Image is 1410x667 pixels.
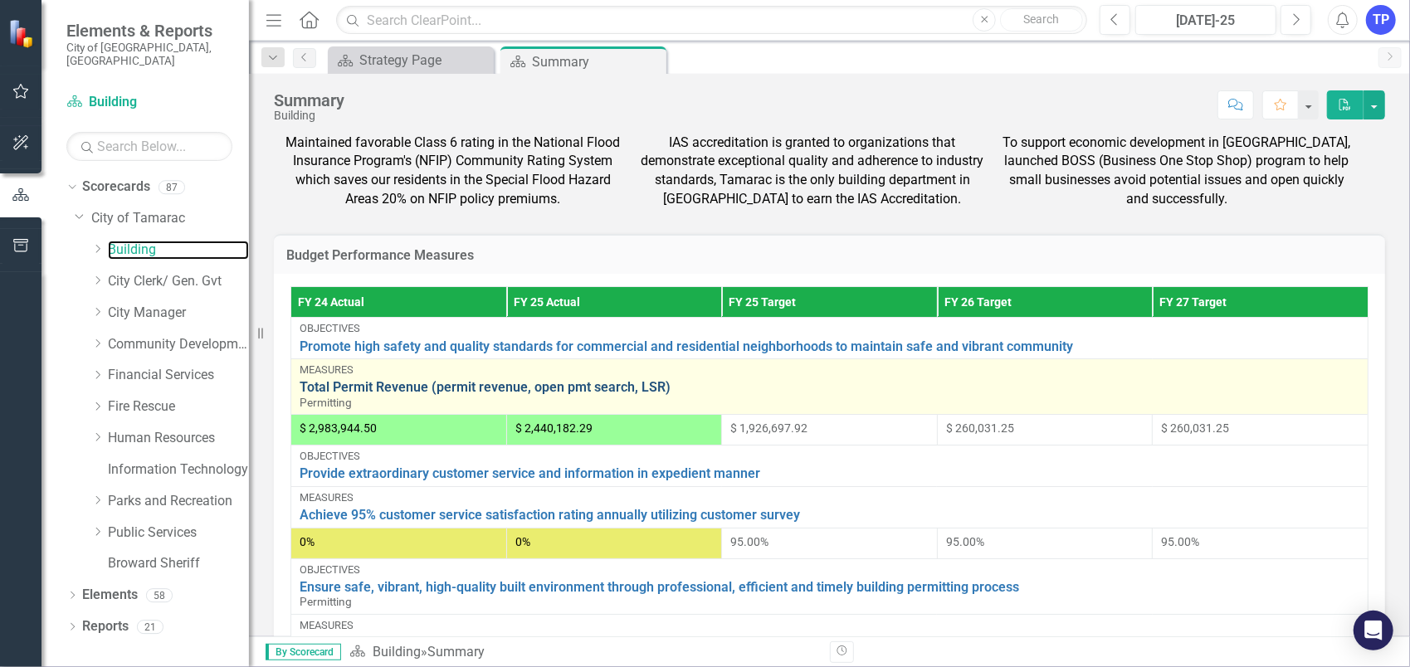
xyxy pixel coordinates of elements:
input: Search Below... [66,132,232,161]
a: Achieve 95% customer service satisfaction rating annually utilizing customer survey [300,508,1359,523]
a: Community Development [108,335,249,354]
img: ClearPoint Strategy [8,19,37,48]
div: Measures [300,364,1359,376]
td: Double-Click to Edit Right Click for Context Menu [291,487,1369,528]
a: Broward Sheriff [108,554,249,573]
div: Building [274,110,344,122]
button: TP [1366,5,1396,35]
div: Objectives [300,323,1359,334]
div: Measures [300,492,1359,504]
div: » [349,643,817,662]
a: Building [373,644,421,660]
span: 95.00% [1161,535,1199,548]
a: Public Services [108,523,249,543]
h3: Budget Performance Measures [286,248,1373,263]
span: $ 260,031.25 [1161,421,1229,435]
div: Measures [300,620,1359,631]
span: 0% [515,535,530,548]
a: Information Technology [108,460,249,480]
div: Summary [532,51,662,72]
a: City Clerk/ Gen. Gvt [108,272,249,291]
td: Double-Click to Edit Right Click for Context Menu [291,318,1369,359]
a: Building [108,241,249,260]
span: Search [1024,12,1060,26]
td: IAS accreditation is granted to organizations that demonstrate exceptional quality and adherence ... [632,129,993,213]
span: Permitting [300,396,352,409]
a: Provide extraordinary customer service and information in expedient manner [300,466,1359,481]
span: $ 2,440,182.29 [515,421,593,435]
td: Double-Click to Edit Right Click for Context Menu [291,558,1369,614]
div: [DATE]-25 [1141,11,1271,31]
div: Strategy Page [359,50,490,71]
span: 0% [300,535,315,548]
div: Summary [427,644,485,660]
div: 58 [146,588,173,602]
td: Maintained favorable Class 6 rating in the National Flood Insurance Program's (NFIP) Community Ra... [274,129,632,213]
span: 95.00% [730,535,768,548]
td: Double-Click to Edit Right Click for Context Menu [291,359,1369,415]
div: Open Intercom Messenger [1354,611,1393,650]
a: City of Tamarac [91,209,249,228]
a: Total Permits issued (Sum of permits per discipline) [300,635,1359,650]
div: 87 [159,180,185,194]
input: Search ClearPoint... [336,6,1087,35]
a: Promote high safety and quality standards for commercial and residential neighborhoods to maintai... [300,339,1359,354]
a: Financial Services [108,366,249,385]
div: Objectives [300,450,1359,462]
div: 21 [137,620,163,634]
a: Strategy Page [332,50,490,71]
div: Objectives [300,564,1359,576]
a: Fire Rescue [108,397,249,416]
a: City Manager [108,304,249,323]
span: $ 2,983,944.50 [300,421,377,435]
small: City of [GEOGRAPHIC_DATA], [GEOGRAPHIC_DATA] [66,41,232,68]
span: Permitting [300,595,352,608]
span: $ 1,926,697.92 [730,421,807,435]
a: Ensure safe, vibrant, high-quality built environment through professional, efficient and timely b... [300,580,1359,595]
button: Search [1000,8,1083,32]
span: $ 260,031.25 [946,421,1014,435]
a: Total Permit Revenue (permit revenue, open pmt search, LSR) [300,380,1359,395]
div: Summary [274,91,344,110]
span: 95.00% [946,535,984,548]
a: Elements [82,586,138,605]
button: [DATE]-25 [1135,5,1276,35]
a: Scorecards [82,178,150,197]
a: Parks and Recreation [108,492,249,511]
a: Human Resources [108,429,249,448]
span: Elements & Reports [66,21,232,41]
span: By Scorecard [266,644,341,660]
a: Building [66,93,232,112]
a: Reports [82,617,129,636]
td: Double-Click to Edit Right Click for Context Menu [291,445,1369,487]
td: To support economic development in [GEOGRAPHIC_DATA], launched BOSS (Business One Stop Shop) prog... [993,129,1361,213]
